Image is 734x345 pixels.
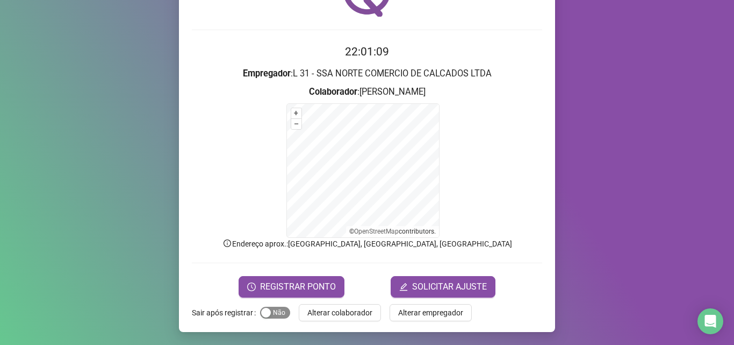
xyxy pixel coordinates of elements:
[412,280,487,293] span: SOLICITAR AJUSTE
[398,307,463,319] span: Alterar empregador
[243,68,291,79] strong: Empregador
[239,276,344,298] button: REGISTRAR PONTO
[247,283,256,291] span: clock-circle
[192,67,542,81] h3: : L 31 - SSA NORTE COMERCIO DE CALCADOS LTDA
[697,308,723,334] div: Open Intercom Messenger
[192,238,542,250] p: Endereço aprox. : [GEOGRAPHIC_DATA], [GEOGRAPHIC_DATA], [GEOGRAPHIC_DATA]
[299,304,381,321] button: Alterar colaborador
[309,87,357,97] strong: Colaborador
[291,108,301,118] button: +
[399,283,408,291] span: edit
[192,304,260,321] label: Sair após registrar
[349,228,436,235] li: © contributors.
[390,304,472,321] button: Alterar empregador
[354,228,399,235] a: OpenStreetMap
[222,238,232,248] span: info-circle
[192,85,542,99] h3: : [PERSON_NAME]
[307,307,372,319] span: Alterar colaborador
[391,276,495,298] button: editSOLICITAR AJUSTE
[260,280,336,293] span: REGISTRAR PONTO
[291,119,301,129] button: –
[345,45,389,58] time: 22:01:09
